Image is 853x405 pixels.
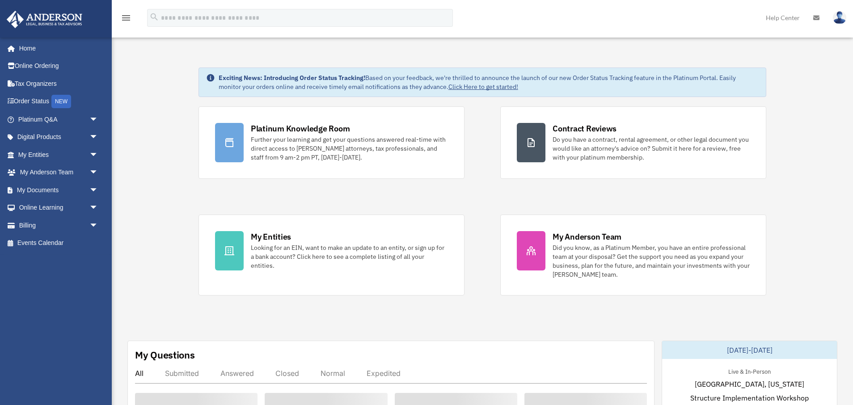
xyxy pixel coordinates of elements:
img: User Pic [833,11,846,24]
div: Closed [275,369,299,378]
a: Platinum Q&Aarrow_drop_down [6,110,112,128]
div: [DATE]-[DATE] [662,341,837,359]
div: My Entities [251,231,291,242]
span: arrow_drop_down [89,181,107,199]
a: Click Here to get started! [448,83,518,91]
div: Expedited [367,369,401,378]
div: Normal [321,369,345,378]
div: My Anderson Team [553,231,621,242]
div: NEW [51,95,71,108]
span: arrow_drop_down [89,146,107,164]
a: Events Calendar [6,234,112,252]
a: Billingarrow_drop_down [6,216,112,234]
span: Structure Implementation Workshop [690,392,809,403]
span: arrow_drop_down [89,164,107,182]
span: arrow_drop_down [89,199,107,217]
a: My Entities Looking for an EIN, want to make an update to an entity, or sign up for a bank accoun... [198,215,465,295]
a: Digital Productsarrow_drop_down [6,128,112,146]
a: My Entitiesarrow_drop_down [6,146,112,164]
div: My Questions [135,348,195,362]
a: Platinum Knowledge Room Further your learning and get your questions answered real-time with dire... [198,106,465,179]
a: Contract Reviews Do you have a contract, rental agreement, or other legal document you would like... [500,106,766,179]
div: Did you know, as a Platinum Member, you have an entire professional team at your disposal? Get th... [553,243,750,279]
a: menu [121,16,131,23]
i: menu [121,13,131,23]
a: Online Learningarrow_drop_down [6,199,112,217]
a: My Documentsarrow_drop_down [6,181,112,199]
div: Looking for an EIN, want to make an update to an entity, or sign up for a bank account? Click her... [251,243,448,270]
div: Platinum Knowledge Room [251,123,350,134]
div: All [135,369,144,378]
img: Anderson Advisors Platinum Portal [4,11,85,28]
span: arrow_drop_down [89,216,107,235]
span: arrow_drop_down [89,110,107,129]
div: Contract Reviews [553,123,617,134]
i: search [149,12,159,22]
a: Tax Organizers [6,75,112,93]
div: Live & In-Person [721,366,778,375]
div: Answered [220,369,254,378]
div: Based on your feedback, we're thrilled to announce the launch of our new Order Status Tracking fe... [219,73,759,91]
a: Home [6,39,107,57]
div: Further your learning and get your questions answered real-time with direct access to [PERSON_NAM... [251,135,448,162]
a: Online Ordering [6,57,112,75]
a: Order StatusNEW [6,93,112,111]
span: [GEOGRAPHIC_DATA], [US_STATE] [695,379,804,389]
strong: Exciting News: Introducing Order Status Tracking! [219,74,365,82]
div: Submitted [165,369,199,378]
a: My Anderson Team Did you know, as a Platinum Member, you have an entire professional team at your... [500,215,766,295]
div: Do you have a contract, rental agreement, or other legal document you would like an attorney's ad... [553,135,750,162]
a: My Anderson Teamarrow_drop_down [6,164,112,181]
span: arrow_drop_down [89,128,107,147]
